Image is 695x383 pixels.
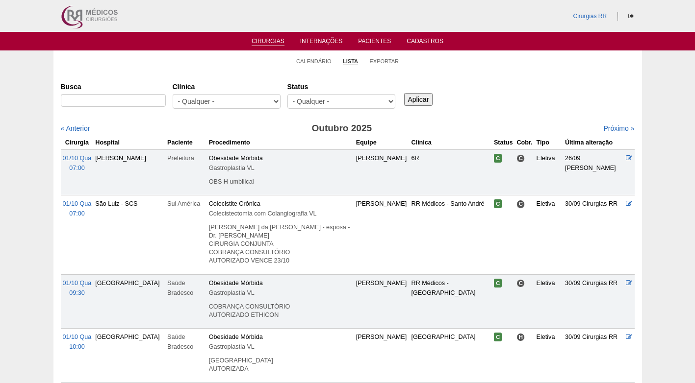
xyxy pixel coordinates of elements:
span: Consultório [516,154,525,163]
span: 01/10 Qua [63,334,92,340]
td: [PERSON_NAME] [93,149,165,195]
a: Cirurgias [252,38,284,46]
td: Obesidade Mórbida [207,274,354,328]
th: Cobr. [515,136,534,150]
div: Sul América [167,199,205,209]
td: [GEOGRAPHIC_DATA] [93,328,165,382]
td: 30/09 Cirurgias RR [563,274,624,328]
td: 6R [410,149,492,195]
td: Eletiva [535,274,563,328]
td: RR Médicos - Santo André [410,195,492,274]
th: Equipe [354,136,410,150]
th: Última alteração [563,136,624,150]
a: Cadastros [407,38,443,48]
a: 01/10 Qua 10:00 [63,334,92,350]
td: Eletiva [535,328,563,382]
p: [PERSON_NAME] da [PERSON_NAME] - esposa - Dr. [PERSON_NAME] CIRURGIA CONJUNTA COBRANÇA CONSULTÓRI... [209,223,352,265]
td: [GEOGRAPHIC_DATA] [410,328,492,382]
span: Consultório [516,279,525,287]
div: Gastroplastia VL [209,342,352,352]
div: Saúde Bradesco [167,332,205,352]
a: Calendário [296,58,332,65]
td: 30/09 Cirurgias RR [563,195,624,274]
td: [PERSON_NAME] [354,149,410,195]
span: Confirmada [494,333,502,341]
a: Próximo » [603,124,634,132]
p: [GEOGRAPHIC_DATA] AUTORIZADA [209,357,352,373]
a: Editar [626,200,632,207]
a: Cirurgias RR [573,13,607,20]
td: [PERSON_NAME] [354,274,410,328]
label: Busca [61,82,166,92]
th: Cirurgia [61,136,94,150]
i: Sair [628,13,634,19]
td: Eletiva [535,149,563,195]
a: Internações [300,38,343,48]
a: Pacientes [358,38,391,48]
p: OBS H umbilical [209,178,352,186]
td: [PERSON_NAME] [354,328,410,382]
td: Eletiva [535,195,563,274]
label: Clínica [173,82,281,92]
td: [PERSON_NAME] [354,195,410,274]
p: COBRANÇA CONSULTÓRIO AUTORIZADO ETHICON [209,303,352,319]
span: 01/10 Qua [63,155,92,162]
span: Hospital [516,333,525,341]
td: São Luiz - SCS [93,195,165,274]
a: Editar [626,334,632,340]
span: Confirmada [494,279,502,287]
span: 01/10 Qua [63,280,92,287]
a: Editar [626,155,632,162]
a: 01/10 Qua 09:30 [63,280,92,296]
td: 30/09 Cirurgias RR [563,328,624,382]
span: 07:00 [69,210,85,217]
div: Saúde Bradesco [167,278,205,298]
a: « Anterior [61,124,90,132]
span: Confirmada [494,154,502,163]
a: Editar [626,280,632,287]
input: Aplicar [404,93,433,106]
span: Consultório [516,200,525,208]
span: 09:30 [69,289,85,296]
input: Digite os termos que você deseja procurar. [61,94,166,107]
div: Colecistectomia com Colangiografia VL [209,209,352,218]
th: Tipo [535,136,563,150]
div: Gastroplastia VL [209,163,352,173]
td: Obesidade Mórbida [207,328,354,382]
td: Colecistite Crônica [207,195,354,274]
label: Status [287,82,395,92]
span: 10:00 [69,343,85,350]
td: 26/09 [PERSON_NAME] [563,149,624,195]
td: Obesidade Mórbida [207,149,354,195]
th: Procedimento [207,136,354,150]
h3: Outubro 2025 [198,121,485,136]
a: Exportar [369,58,399,65]
th: Hospital [93,136,165,150]
th: Paciente [165,136,207,150]
a: 01/10 Qua 07:00 [63,155,92,171]
th: Clínica [410,136,492,150]
span: 01/10 Qua [63,200,92,207]
td: [GEOGRAPHIC_DATA] [93,274,165,328]
div: Gastroplastia VL [209,288,352,298]
a: 01/10 Qua 07:00 [63,200,92,217]
div: Prefeitura [167,153,205,163]
td: RR Médicos - [GEOGRAPHIC_DATA] [410,274,492,328]
th: Status [492,136,515,150]
span: Confirmada [494,199,502,208]
a: Lista [343,58,358,65]
span: 07:00 [69,165,85,171]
